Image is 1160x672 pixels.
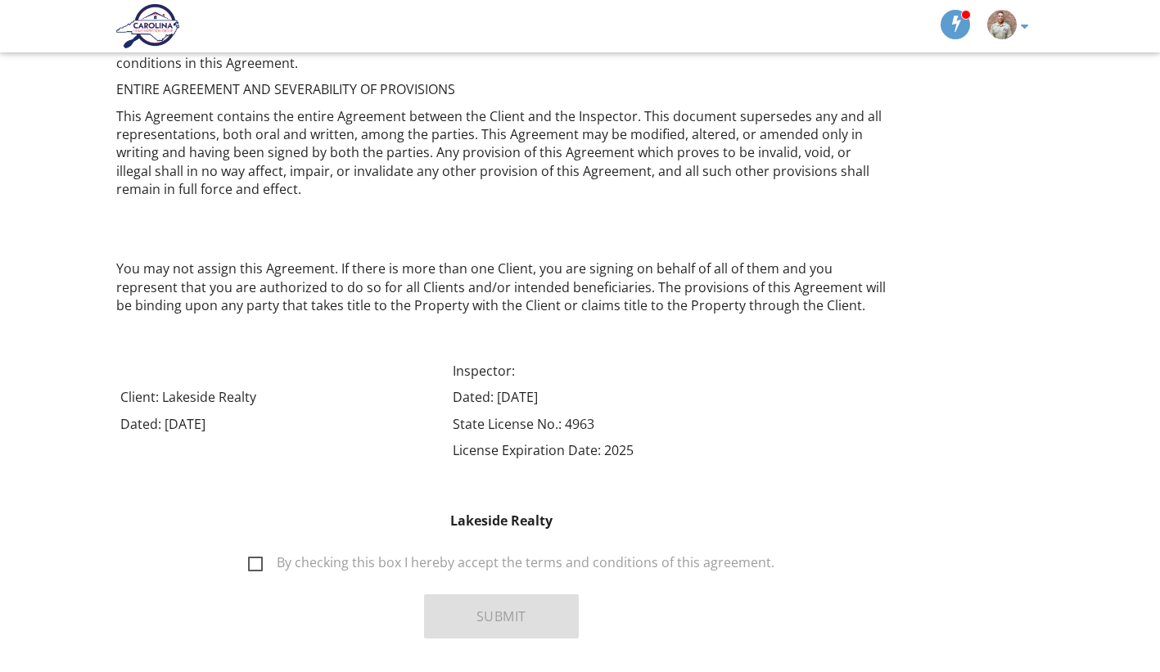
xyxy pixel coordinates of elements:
label: By checking this box I hereby accept the terms and conditions of this agreement. [248,555,774,575]
p: If anyone other than the Client relies upon the inspection report, that person agrees to be bound... [116,35,887,72]
p: This Agreement contains the entire Agreement between the Client and the Inspector. This document ... [116,107,887,199]
p: Inspector: [453,362,882,380]
p: Dated: [DATE] [453,388,882,406]
button: Submit [424,594,579,638]
img: Carolina Home Inspection Group [116,4,179,48]
p: License Expiration Date: 2025 [453,441,882,459]
p: State License No.: 4963 [453,415,882,433]
strong: Lakeside Realty [450,512,553,530]
p: Client: Lakeside Realty [120,388,445,406]
p: Dated: [DATE] [120,415,445,433]
p: You may not assign this Agreement. If there is more than one Client, you are signing on behalf of... [116,259,887,314]
img: img_2985.jpg [987,10,1017,39]
p: ENTIRE AGREEMENT AND SEVERABILITY OF PROVISIONS [116,80,887,98]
